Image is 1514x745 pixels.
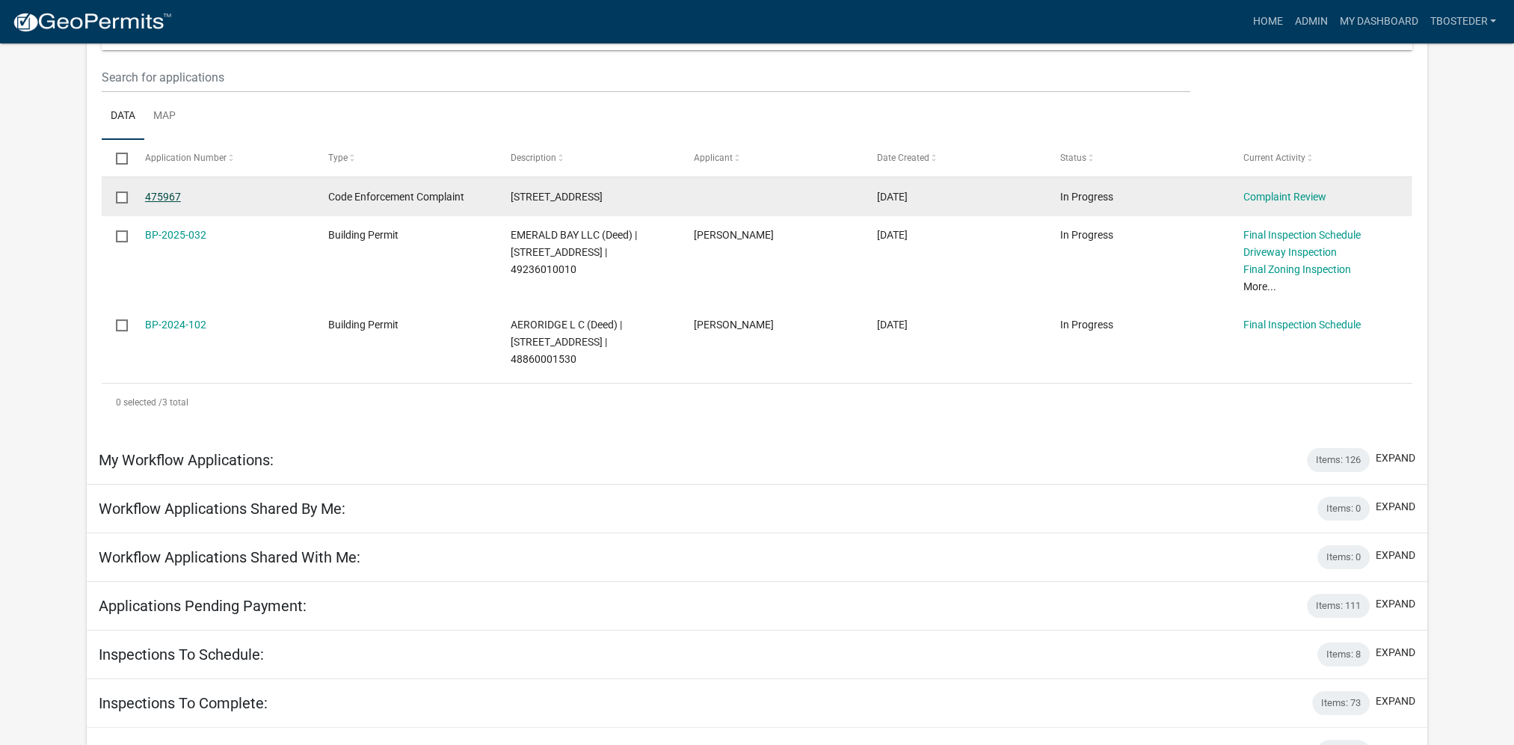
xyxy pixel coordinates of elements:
[1317,643,1370,666] div: Items: 8
[694,229,774,241] span: Angie Steigerwald
[1376,645,1415,660] button: expand
[1376,693,1415,709] button: expand
[145,191,181,203] a: 475967
[1312,691,1370,715] div: Items: 73
[1060,153,1086,163] span: Status
[1060,191,1113,203] span: In Progress
[1243,319,1361,331] a: Final Inspection Schedule
[1376,499,1415,515] button: expand
[116,397,162,408] span: 0 selected /
[1243,263,1351,275] a: Final Zoning Inspection
[144,93,185,141] a: Map
[1376,548,1415,563] button: expand
[1243,229,1361,241] a: Final Inspection Schedule
[145,319,206,331] a: BP-2024-102
[1246,7,1288,36] a: Home
[1333,7,1424,36] a: My Dashboard
[877,191,908,203] span: 09/09/2025
[145,229,206,241] a: BP-2025-032
[1046,140,1229,176] datatable-header-cell: Status
[99,646,264,663] h5: Inspections To Schedule:
[1288,7,1333,36] a: Admin
[313,140,496,176] datatable-header-cell: Type
[511,319,622,365] span: AERORIDGE L C (Deed) | 1009 S JEFFERSON WAY | 48860001530
[102,140,130,176] datatable-header-cell: Select
[328,191,464,203] span: Code Enforcement Complaint
[1424,7,1502,36] a: tbosteder
[131,140,314,176] datatable-header-cell: Application Number
[99,451,274,469] h5: My Workflow Applications:
[511,191,603,203] span: 1502 E EUCLID AVE
[1060,319,1113,331] span: In Progress
[102,384,1412,421] div: 3 total
[1307,594,1370,618] div: Items: 111
[328,319,398,331] span: Building Permit
[511,229,637,275] span: EMERALD BAY LLC (Deed) | 2103 N JEFFERSON WAY | 49236010010
[328,153,348,163] span: Type
[1376,450,1415,466] button: expand
[877,229,908,241] span: 01/14/2025
[694,319,774,331] span: tyler
[1307,448,1370,472] div: Items: 126
[99,500,345,518] h5: Workflow Applications Shared By Me:
[1243,246,1337,258] a: Driveway Inspection
[99,548,360,566] h5: Workflow Applications Shared With Me:
[496,140,680,176] datatable-header-cell: Description
[102,62,1190,93] input: Search for applications
[877,153,929,163] span: Date Created
[1243,280,1276,292] a: More...
[1376,596,1415,612] button: expand
[877,319,908,331] span: 07/31/2024
[99,694,268,712] h5: Inspections To Complete:
[1060,229,1113,241] span: In Progress
[511,153,556,163] span: Description
[680,140,863,176] datatable-header-cell: Applicant
[863,140,1046,176] datatable-header-cell: Date Created
[328,229,398,241] span: Building Permit
[102,93,144,141] a: Data
[1243,153,1305,163] span: Current Activity
[1317,545,1370,569] div: Items: 0
[1317,497,1370,521] div: Items: 0
[1243,191,1326,203] a: Complaint Review
[694,153,733,163] span: Applicant
[99,597,307,615] h5: Applications Pending Payment:
[1228,140,1412,176] datatable-header-cell: Current Activity
[145,153,227,163] span: Application Number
